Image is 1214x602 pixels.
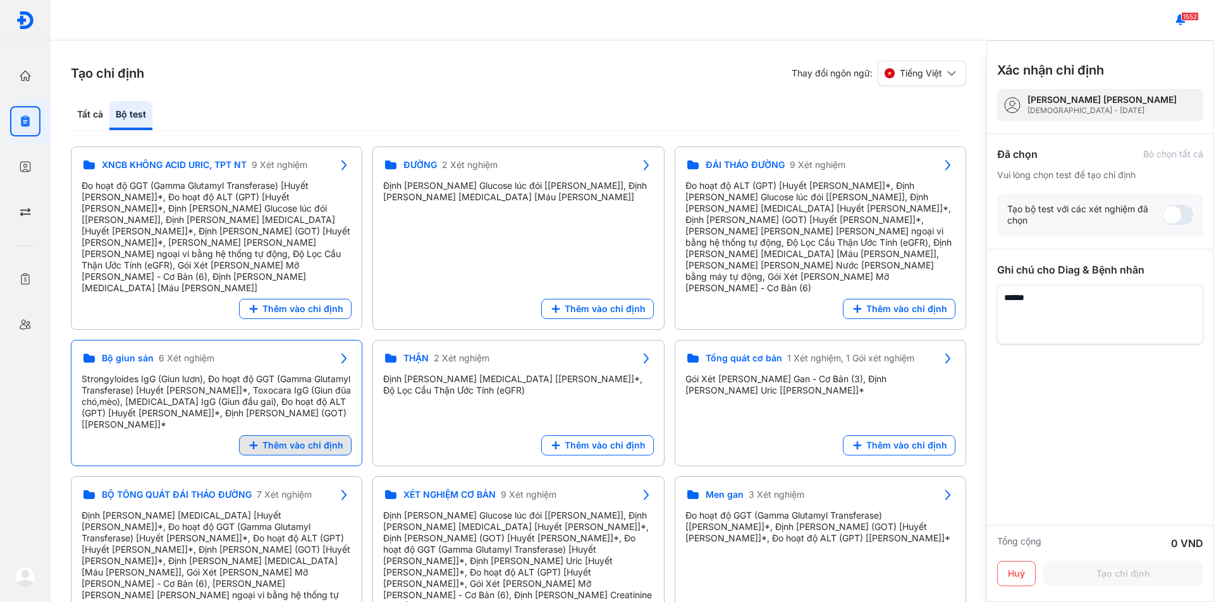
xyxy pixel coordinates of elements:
div: Ghi chú cho Diag & Bệnh nhân [997,262,1203,277]
span: Thêm vào chỉ định [565,440,646,451]
span: 9 Xét nghiệm [252,159,307,171]
span: 7 Xét nghiệm [257,489,312,500]
div: Tất cả [71,101,109,130]
button: Thêm vào chỉ định [843,299,955,319]
span: 2 Xét nghiệm [442,159,498,171]
span: ĐƯỜNG [403,159,437,171]
span: 9 Xét nghiệm [501,489,556,500]
span: XNCB KHÔNG ACID URIC, TPT NT [102,159,247,171]
h3: Tạo chỉ định [71,64,144,82]
div: Đo hoạt độ ALT (GPT) [Huyết [PERSON_NAME]]*, Định [PERSON_NAME] Glucose lúc đói [[PERSON_NAME]], ... [685,180,955,294]
span: 3 Xét nghiệm [749,489,804,500]
button: Thêm vào chỉ định [239,435,352,455]
div: Vui lòng chọn test để tạo chỉ định [997,169,1203,181]
span: 6 Xét nghiệm [159,352,214,364]
span: THẬN [403,352,429,364]
div: [PERSON_NAME] [PERSON_NAME] [1027,94,1177,105]
div: Định [PERSON_NAME] Glucose lúc đói [[PERSON_NAME]], Định [PERSON_NAME] [MEDICAL_DATA] [Máu [PERSO... [383,180,653,203]
span: Tiếng Việt [900,68,942,79]
span: Thêm vào chỉ định [565,303,646,315]
div: Thay đổi ngôn ngữ: [792,61,966,86]
div: Đo hoạt độ GGT (Gamma Glutamyl Transferase) [Huyết [PERSON_NAME]]*, Đo hoạt độ ALT (GPT) [Huyết [... [82,180,352,294]
span: Thêm vào chỉ định [262,440,343,451]
div: Tạo bộ test với các xét nghiệm đã chọn [1007,203,1163,226]
button: Thêm vào chỉ định [239,299,352,319]
span: 2 Xét nghiệm [434,352,489,364]
img: logo [15,567,35,587]
img: logo [16,11,35,30]
span: BỘ TỔNG QUÁT ĐÁI THÁO ĐƯỜNG [102,489,252,500]
div: Gói Xét [PERSON_NAME] Gan - Cơ Bản (3), Định [PERSON_NAME] Uric [[PERSON_NAME]]* [685,373,955,396]
span: Thêm vào chỉ định [866,440,947,451]
button: Thêm vào chỉ định [541,435,654,455]
span: 9 Xét nghiệm [790,159,845,171]
span: Thêm vào chỉ định [866,303,947,315]
span: 1552 [1181,12,1199,21]
div: Strongyloides IgG (Giun lươn), Đo hoạt độ GGT (Gamma Glutamyl Transferase) [Huyết [PERSON_NAME]]*... [82,373,352,430]
div: 0 VND [1171,536,1203,551]
button: Thêm vào chỉ định [541,299,654,319]
div: Bộ test [109,101,152,130]
button: Tạo chỉ định [1043,561,1203,586]
h3: Xác nhận chỉ định [997,61,1104,79]
div: Đã chọn [997,147,1038,162]
span: Bộ giun sán [102,352,154,364]
button: Thêm vào chỉ định [843,435,955,455]
span: ĐÁI THÁO ĐƯỜNG [706,159,785,171]
span: Tổng quát cơ bản [706,352,782,364]
button: Huỷ [997,561,1036,586]
div: Tổng cộng [997,536,1041,551]
div: Đo hoạt độ GGT (Gamma Glutamyl Transferase) [[PERSON_NAME]]*, Định [PERSON_NAME] (GOT) [Huyết [PE... [685,510,955,544]
div: Định [PERSON_NAME] [MEDICAL_DATA] [[PERSON_NAME]]*, Độ Lọc Cầu Thận Ước Tính (eGFR) [383,373,653,396]
div: [DEMOGRAPHIC_DATA] - [DATE] [1027,105,1177,116]
span: Men gan [706,489,744,500]
span: 1 Xét nghiệm, 1 Gói xét nghiệm [787,352,914,364]
div: Bỏ chọn tất cả [1143,148,1203,160]
span: XÉT NGHIỆM CƠ BẢN [403,489,496,500]
span: Thêm vào chỉ định [262,303,343,315]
